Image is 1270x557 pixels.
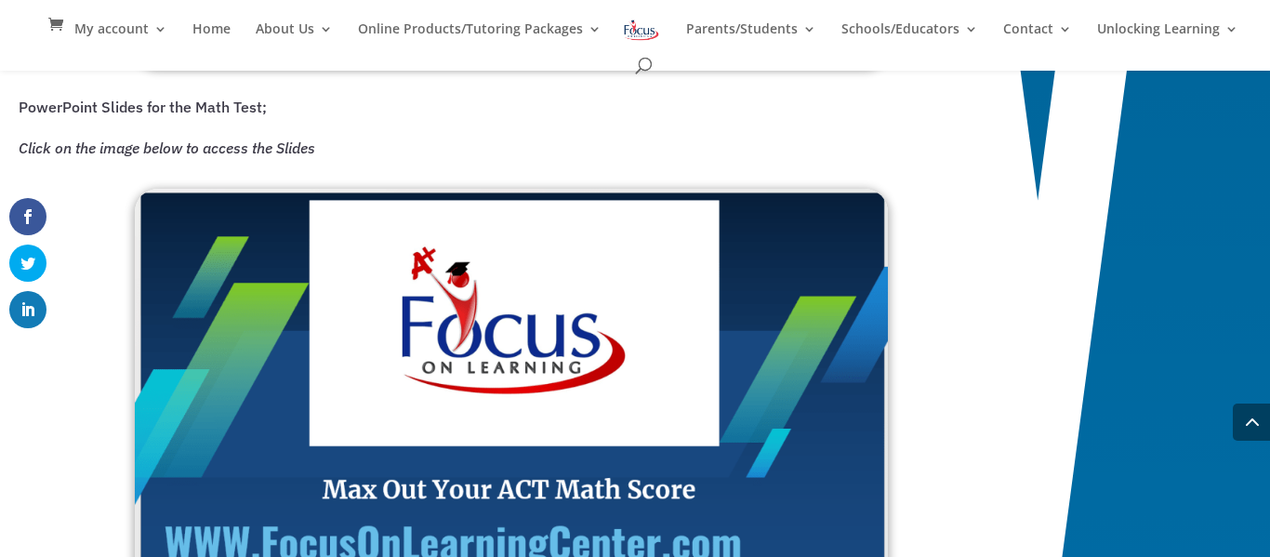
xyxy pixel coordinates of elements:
a: Contact [1003,22,1072,54]
a: Home [192,22,231,54]
p: PowerPoint Slides for the Math Test; [19,94,1013,135]
img: Focus on Learning [622,17,661,44]
a: Online Products/Tutoring Packages [358,22,602,54]
a: Parents/Students [686,22,816,54]
a: About Us [256,22,333,54]
a: Schools/Educators [841,22,978,54]
a: My account [74,22,167,54]
a: Unlocking Learning [1097,22,1238,54]
em: Click on the image below to access the Slides [19,139,315,157]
